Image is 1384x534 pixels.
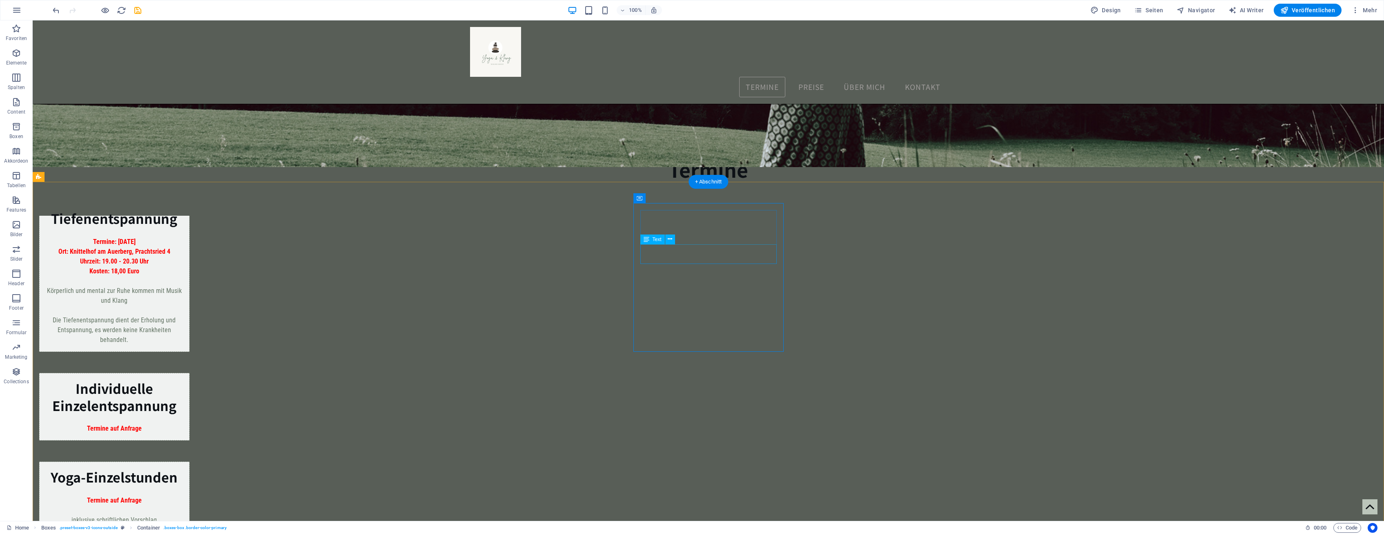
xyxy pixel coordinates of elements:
[7,182,26,189] p: Tabellen
[7,207,26,213] p: Features
[1173,4,1219,17] button: Navigator
[117,6,126,15] i: Seite neu laden
[10,256,23,262] p: Slider
[1351,6,1377,14] span: Mehr
[617,5,646,15] button: 100%
[51,5,61,15] button: undo
[7,109,25,115] p: Content
[4,378,29,385] p: Collections
[4,158,28,164] p: Akkordeon
[121,525,125,530] i: Dieses Element ist ein anpassbares Preset
[1274,4,1342,17] button: Veröffentlichen
[1225,4,1267,17] button: AI Writer
[629,5,642,15] h6: 100%
[137,523,160,533] span: Klick zum Auswählen. Doppelklick zum Bearbeiten
[133,5,143,15] button: save
[5,354,27,360] p: Marketing
[1131,4,1167,17] button: Seiten
[650,7,657,14] i: Bei Größenänderung Zoomstufe automatisch an das gewählte Gerät anpassen.
[9,305,24,311] p: Footer
[41,523,227,533] nav: breadcrumb
[8,280,25,287] p: Header
[1177,6,1215,14] span: Navigator
[1348,4,1380,17] button: Mehr
[116,5,126,15] button: reload
[1333,523,1361,533] button: Code
[653,237,662,242] span: Text
[1228,6,1264,14] span: AI Writer
[1280,6,1335,14] span: Veröffentlichen
[1319,525,1321,531] span: :
[689,175,729,189] div: + Abschnitt
[1090,6,1121,14] span: Design
[1305,523,1327,533] h6: Session-Zeit
[1337,523,1357,533] span: Code
[6,35,27,42] p: Favoriten
[51,6,61,15] i: Rückgängig: Überschrift ändern (Strg+Z)
[8,84,25,91] p: Spalten
[133,6,143,15] i: Save (Ctrl+S)
[6,60,27,66] p: Elemente
[100,5,110,15] button: Klicke hier, um den Vorschau-Modus zu verlassen
[1314,523,1326,533] span: 00 00
[9,133,23,140] p: Boxen
[10,231,23,238] p: Bilder
[59,523,118,533] span: . preset-boxes-v3-icons-outside
[1368,523,1377,533] button: Usercentrics
[41,523,56,533] span: Klick zum Auswählen. Doppelklick zum Bearbeiten
[7,523,29,533] a: Klick, um Auswahl aufzuheben. Doppelklick öffnet Seitenverwaltung
[1134,6,1163,14] span: Seiten
[1087,4,1124,17] div: Design (Strg+Alt+Y)
[1087,4,1124,17] button: Design
[163,523,227,533] span: . boxes-box .border-color-primary
[6,329,27,336] p: Formular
